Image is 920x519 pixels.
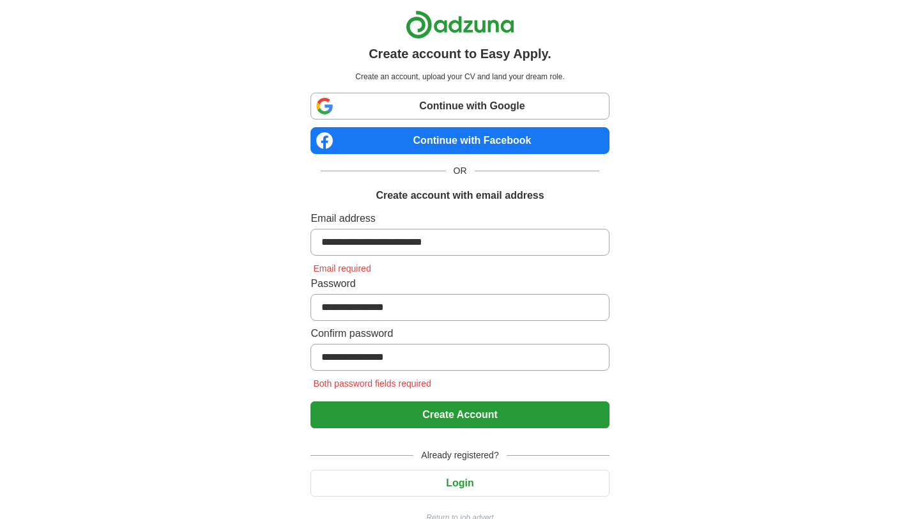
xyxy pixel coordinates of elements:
[310,477,609,488] a: Login
[310,263,373,274] span: Email required
[310,401,609,428] button: Create Account
[310,470,609,497] button: Login
[310,211,609,226] label: Email address
[376,188,544,203] h1: Create account with email address
[310,93,609,120] a: Continue with Google
[406,10,514,39] img: Adzuna logo
[313,71,606,82] p: Create an account, upload your CV and land your dream role.
[446,164,475,178] span: OR
[310,276,609,291] label: Password
[310,127,609,154] a: Continue with Facebook
[413,449,506,462] span: Already registered?
[310,378,433,389] span: Both password fields required
[310,326,609,341] label: Confirm password
[369,44,551,63] h1: Create account to Easy Apply.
